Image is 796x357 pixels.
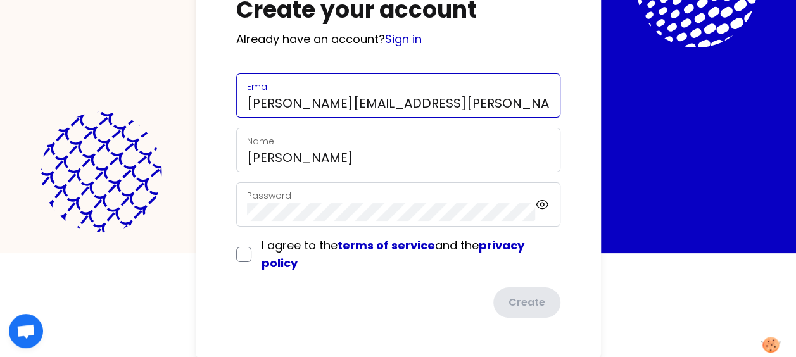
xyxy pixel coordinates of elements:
[493,287,560,318] button: Create
[247,135,274,147] label: Name
[385,31,422,47] a: Sign in
[262,237,524,271] span: I agree to the and the
[9,314,43,348] div: Aprire la chat
[247,189,291,202] label: Password
[262,237,524,271] a: privacy policy
[247,80,271,93] label: Email
[338,237,435,253] a: terms of service
[236,30,560,48] p: Already have an account?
